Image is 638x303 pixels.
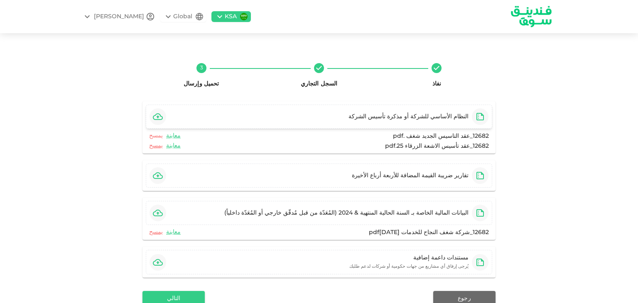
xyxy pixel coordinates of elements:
[149,142,163,150] a: يمسح
[432,81,442,87] span: نفاذ
[301,81,338,87] span: السجل التجاري
[500,0,562,32] img: logo
[349,264,469,269] small: يُرجى إرفاق أي مشاريع من جهات حكومية أو شركات لدعم طلبك
[149,132,163,140] a: يمسح
[369,228,489,237] div: 12682_شركة شغف النجاح للخدمات [DATE]pdf
[166,228,181,236] a: معاينة
[393,132,489,140] div: 12682_عقد التاسيس الجديد شغف .pdf
[94,12,144,21] div: [PERSON_NAME]
[352,171,469,180] div: تقارير ضريبة القيمة المضافة للأربعة أرباع الأخيرة
[184,81,219,87] span: تحميل وإرسال
[507,0,556,32] a: logo
[149,228,163,236] a: يمسح
[225,12,237,21] div: KSA
[385,142,489,150] div: 12682_عقد تأسيس الاشعة الزرقاء 25.pdf
[348,112,469,121] div: النظام الأساسي للشركة أو مذكرة تأسيس الشركة
[200,66,203,71] text: 3
[173,12,192,21] div: Global
[166,132,181,140] a: معاينة
[166,142,181,150] a: معاينة
[224,209,469,217] div: البيانات المالية الخاصة بـ السنة الحالية المنتهية & 2024 (المُعَدّة من قبل مُدقّق خارجي أو المُعَ...
[349,254,469,262] div: مستندات داعمة إضافية
[240,13,248,20] img: flag-sa.b9a346574cdc8950dd34b50780441f57.svg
